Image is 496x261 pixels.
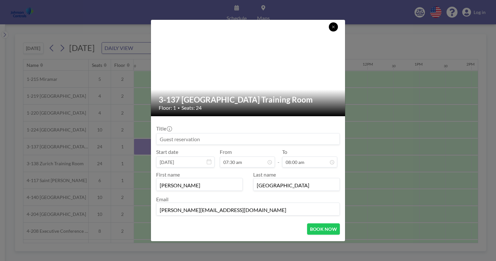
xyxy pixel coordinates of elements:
button: BOOK NOW [307,223,340,235]
label: To [282,149,287,155]
span: - [278,151,279,165]
label: Title [156,125,171,132]
span: Floor: 1 [159,105,176,111]
span: Seats: 24 [181,105,202,111]
label: Last name [253,171,276,178]
span: • [178,106,180,110]
input: Last name [254,180,340,191]
h2: 3-137 [GEOGRAPHIC_DATA] Training Room [159,95,338,105]
input: Guest reservation [156,133,340,144]
label: Start date [156,149,178,155]
label: Email [156,196,168,202]
input: Email [156,204,340,215]
label: First name [156,171,180,178]
label: From [220,149,232,155]
input: First name [156,180,242,191]
span: Already have an account? [156,240,213,246]
a: Log in here [213,240,237,246]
